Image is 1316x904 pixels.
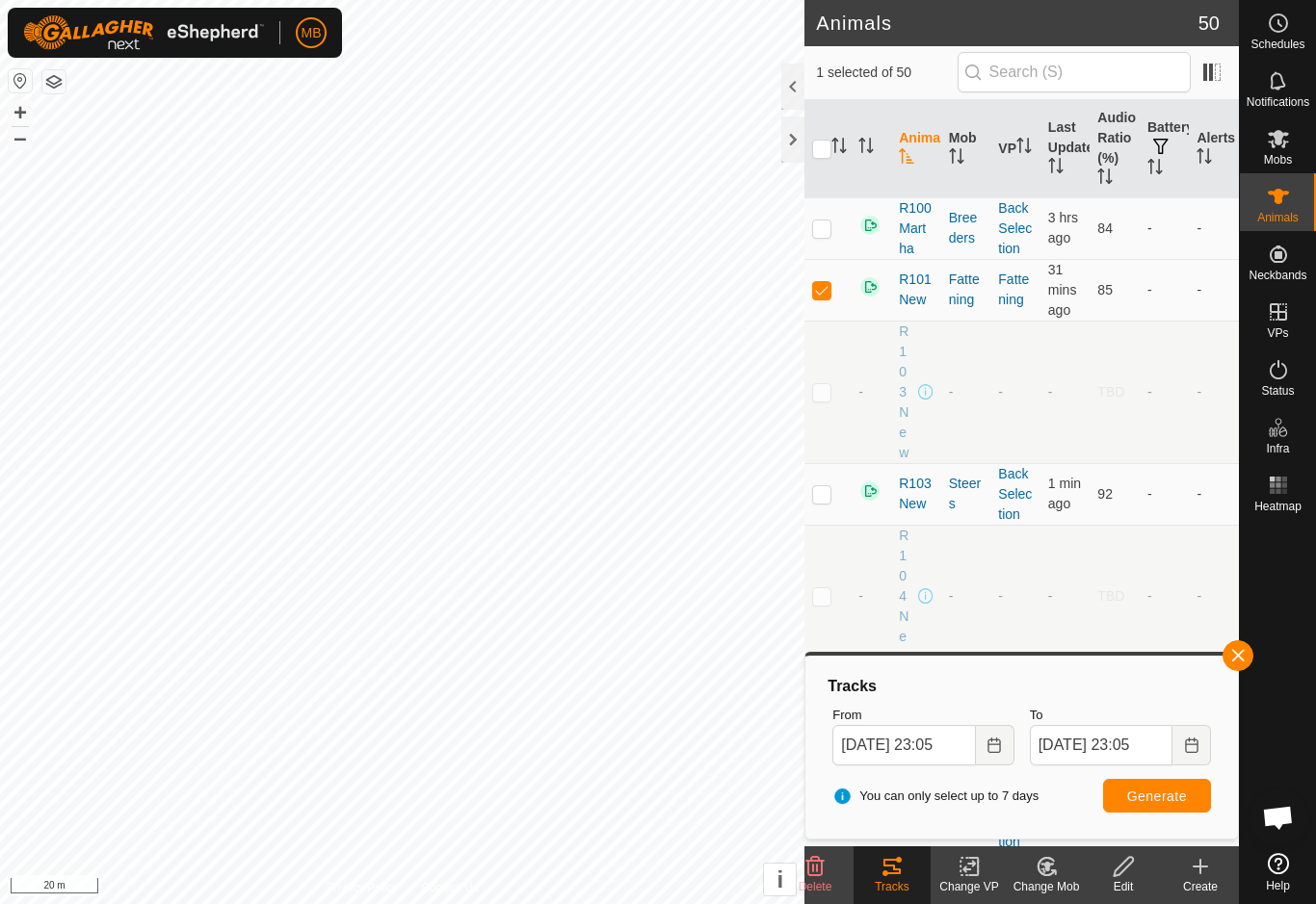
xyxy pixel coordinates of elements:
p-sorticon: Activate to sort [858,141,874,156]
span: 84 [1097,220,1113,236]
button: Generate [1103,779,1211,813]
span: Delete [799,880,832,893]
app-display-virtual-paddock-transition: - [998,384,1003,400]
td: - [1189,259,1239,321]
span: Animals [1257,212,1299,223]
th: Audio Ratio (%) [1090,100,1140,198]
span: R101New [899,270,934,310]
div: - [949,586,984,607]
span: 5 Oct 2025 at 11:03 pm [1048,476,1081,511]
span: R103New [899,322,914,463]
span: Infra [1266,443,1289,454]
span: MB [302,23,322,43]
div: Edit [1085,878,1162,895]
span: Notifications [1247,96,1309,108]
span: - [858,588,863,604]
div: Create [1162,878,1239,895]
span: 92 [1097,486,1113,502]
span: 85 [1097,282,1113,297]
td: - [1189,321,1239,463]
p-sorticon: Activate to sort [949,151,964,167]
img: Gallagher Logo [23,15,264,50]
a: Contact Us [421,879,478,896]
th: Mob [941,100,991,198]
th: Last Updated [1040,100,1091,198]
button: – [9,126,32,149]
span: R100Martha [899,198,934,259]
td: - [1189,525,1239,667]
th: VP [990,100,1040,198]
input: Search (S) [958,52,1191,92]
span: - [1048,588,1053,604]
span: Help [1266,880,1290,891]
th: Animal [891,100,941,198]
span: Status [1261,385,1294,397]
th: Alerts [1189,100,1239,198]
span: Schedules [1250,39,1304,50]
span: TBD [1097,384,1124,400]
label: From [832,706,1013,725]
p-sorticon: Activate to sort [1147,162,1163,177]
span: You can only select up to 7 days [832,787,1039,806]
span: 50 [1198,9,1220,38]
a: Privacy Policy [327,879,399,896]
div: - [949,382,984,402]
span: 1 selected of 50 [816,63,957,83]
th: Battery [1140,100,1190,198]
img: returning on [858,479,882,503]
img: returning on [858,275,882,298]
td: - [1189,197,1239,259]
div: Change Mob [1008,878,1085,895]
button: Map Layers [42,70,66,93]
button: Choose Date [976,725,1014,765]
span: Neckbands [1249,270,1306,281]
p-sorticon: Activate to sort [899,151,914,167]
app-display-virtual-paddock-transition: - [998,588,1003,604]
div: Change VP [931,878,1008,895]
span: i [776,866,783,892]
a: Help [1240,845,1316,899]
div: Open chat [1250,788,1307,846]
span: 5 Oct 2025 at 7:33 pm [1048,210,1078,245]
h2: Animals [816,12,1198,35]
span: R103New [899,474,934,514]
div: Tracks [825,675,1219,698]
div: Tracks [854,878,931,895]
td: - [1140,259,1190,321]
span: Generate [1127,788,1187,804]
div: Steers [949,474,984,514]
span: Heatmap [1254,501,1302,512]
p-sorticon: Activate to sort [1016,141,1032,156]
button: Choose Date [1172,725,1211,765]
td: - [1140,197,1190,259]
span: VPs [1267,327,1288,339]
label: To [1030,706,1211,725]
span: 5 Oct 2025 at 10:33 pm [1048,262,1077,318]
span: Mobs [1264,154,1292,166]
button: Reset Map [9,69,32,92]
a: Back Selection [998,466,1032,522]
span: R104New [899,526,914,667]
button: i [764,864,796,895]
div: Breeders [949,208,984,248]
span: - [858,384,863,400]
td: - [1140,321,1190,463]
span: - [1048,384,1053,400]
a: Fattening [998,271,1029,307]
a: Back Selection [998,200,1032,256]
img: returning on [858,214,882,237]
p-sorticon: Activate to sort [831,141,847,156]
p-sorticon: Activate to sort [1097,171,1113,187]
span: TBD [1097,588,1124,604]
button: + [9,101,32,124]
td: - [1140,463,1190,525]
td: - [1189,463,1239,525]
p-sorticon: Activate to sort [1048,161,1064,176]
p-sorticon: Activate to sort [1197,151,1212,167]
td: - [1140,525,1190,667]
div: Fattening [949,270,984,310]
